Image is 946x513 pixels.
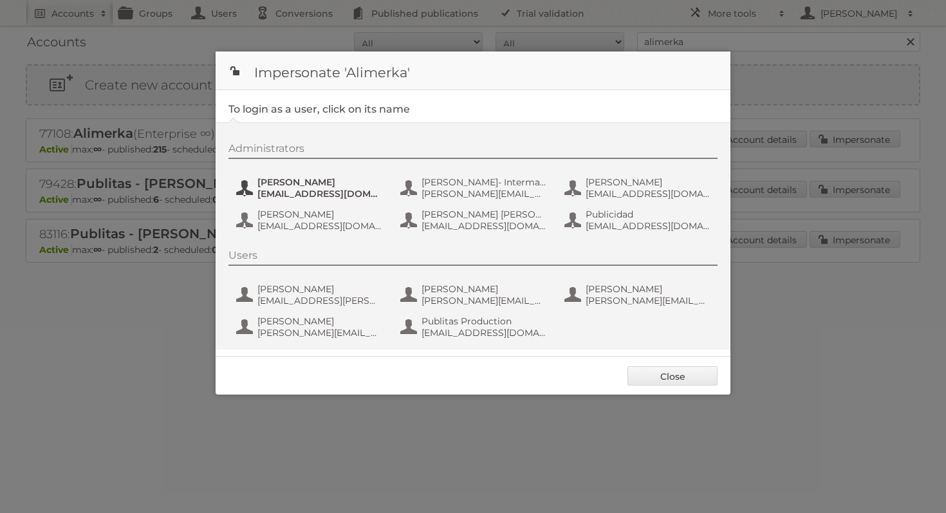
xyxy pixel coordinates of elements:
a: Close [627,366,718,386]
span: [EMAIL_ADDRESS][DOMAIN_NAME] [586,188,710,200]
button: [PERSON_NAME] [PERSON_NAME][EMAIL_ADDRESS][PERSON_NAME][DOMAIN_NAME] [399,282,550,308]
span: [EMAIL_ADDRESS][DOMAIN_NAME] [257,188,382,200]
span: [PERSON_NAME] [257,283,382,295]
div: Administrators [228,142,718,159]
span: [PERSON_NAME] [257,209,382,220]
span: [EMAIL_ADDRESS][DOMAIN_NAME] [257,220,382,232]
span: [PERSON_NAME] [586,283,710,295]
button: [PERSON_NAME] [PERSON_NAME][EMAIL_ADDRESS][DOMAIN_NAME] [563,282,714,308]
span: [PERSON_NAME][EMAIL_ADDRESS][PERSON_NAME][DOMAIN_NAME] [422,295,546,306]
span: Publicidad [586,209,710,220]
span: [EMAIL_ADDRESS][DOMAIN_NAME] [422,327,546,339]
button: [PERSON_NAME] [EMAIL_ADDRESS][PERSON_NAME][DOMAIN_NAME] [235,282,386,308]
div: Users [228,249,718,266]
legend: To login as a user, click on its name [228,103,410,115]
button: [PERSON_NAME] [EMAIL_ADDRESS][DOMAIN_NAME] [235,175,386,201]
span: [PERSON_NAME][EMAIL_ADDRESS][DOMAIN_NAME] [257,327,382,339]
button: Publitas Production [EMAIL_ADDRESS][DOMAIN_NAME] [399,314,550,340]
span: [PERSON_NAME] [257,176,382,188]
span: [PERSON_NAME][EMAIL_ADDRESS][DOMAIN_NAME] [586,295,710,306]
span: [PERSON_NAME] [586,176,710,188]
button: [PERSON_NAME] [EMAIL_ADDRESS][DOMAIN_NAME] [563,175,714,201]
button: [PERSON_NAME] [EMAIL_ADDRESS][DOMAIN_NAME] [235,207,386,233]
span: Publitas Production [422,315,546,327]
button: [PERSON_NAME] [PERSON_NAME] [EMAIL_ADDRESS][DOMAIN_NAME] [399,207,550,233]
button: Publicidad [EMAIL_ADDRESS][DOMAIN_NAME] [563,207,714,233]
span: [PERSON_NAME][EMAIL_ADDRESS][PERSON_NAME][PERSON_NAME][DOMAIN_NAME] [422,188,546,200]
span: [PERSON_NAME] [422,283,546,295]
span: [EMAIL_ADDRESS][DOMAIN_NAME] [422,220,546,232]
h1: Impersonate 'Alimerka' [216,51,730,90]
span: [EMAIL_ADDRESS][DOMAIN_NAME] [586,220,710,232]
span: [PERSON_NAME] [PERSON_NAME] [422,209,546,220]
button: [PERSON_NAME]- Intermark [PERSON_NAME][EMAIL_ADDRESS][PERSON_NAME][PERSON_NAME][DOMAIN_NAME] [399,175,550,201]
span: [EMAIL_ADDRESS][PERSON_NAME][DOMAIN_NAME] [257,295,382,306]
span: [PERSON_NAME]- Intermark [422,176,546,188]
span: [PERSON_NAME] [257,315,382,327]
button: [PERSON_NAME] [PERSON_NAME][EMAIL_ADDRESS][DOMAIN_NAME] [235,314,386,340]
